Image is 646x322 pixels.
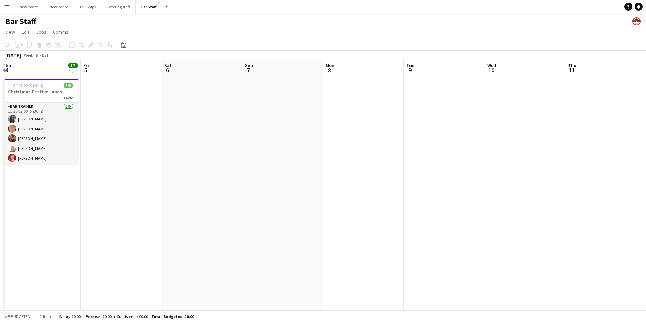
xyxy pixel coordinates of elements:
div: Salary £0.00 + Expenses £0.00 + Subsistence £0.00 = [59,314,194,319]
button: Catering staff [101,0,136,14]
span: Budgeted [11,314,30,319]
button: Budgeted [3,313,31,320]
div: BST [42,53,49,58]
span: Comms [53,29,68,35]
span: Total Budgeted £0.00 [151,314,194,319]
a: View [3,28,18,36]
a: Edit [19,28,32,36]
a: Jobs [33,28,49,36]
h1: Bar Staff [5,16,36,26]
div: [DATE] [5,52,21,59]
span: View [5,29,15,35]
button: Tall Ships [74,0,101,14]
button: Bar Staff [136,0,162,14]
a: Comms [50,28,71,36]
span: 1 item [37,314,53,319]
span: Edit [22,29,29,35]
span: Week 49 [22,53,39,58]
button: New Board [44,0,74,14]
span: Jobs [36,29,46,35]
app-user-avatar: Beach Ballroom [632,17,641,25]
button: New Board [14,0,44,14]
